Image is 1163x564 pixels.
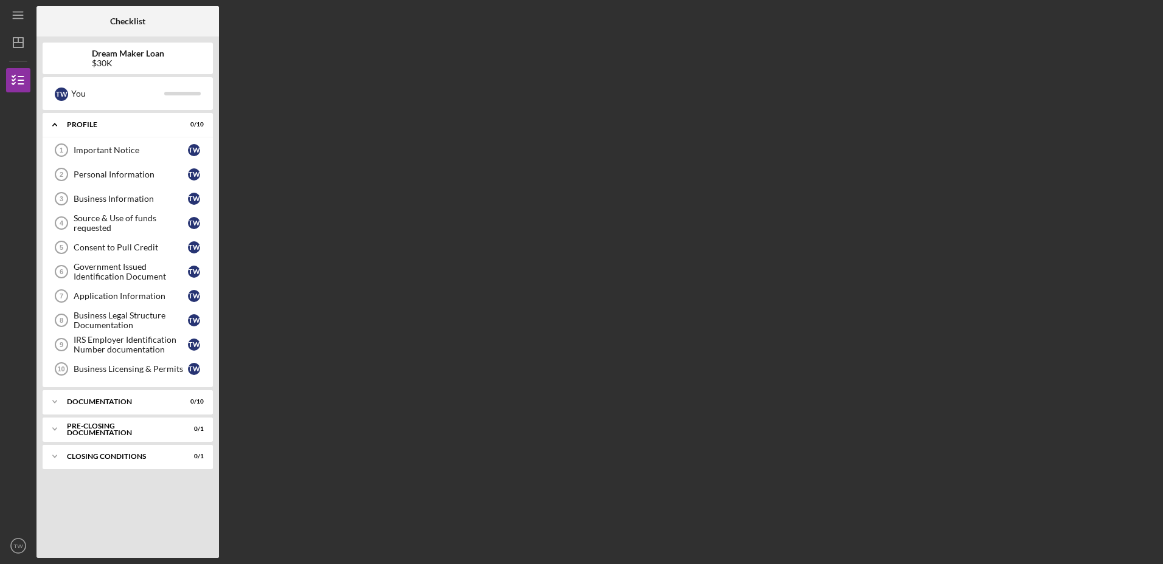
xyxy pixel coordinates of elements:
div: T W [188,363,200,375]
a: 7Application InformationTW [49,284,207,308]
div: Consent to Pull Credit [74,242,188,252]
div: Personal Information [74,170,188,179]
div: IRS Employer Identification Number documentation [74,335,188,354]
div: Profile [67,121,173,128]
div: Application Information [74,291,188,301]
a: 6Government Issued Identification DocumentTW [49,260,207,284]
a: 3Business InformationTW [49,187,207,211]
a: 4Source & Use of funds requestedTW [49,211,207,235]
tspan: 6 [60,268,63,275]
text: TW [14,543,24,549]
a: 1Important NoticeTW [49,138,207,162]
div: 0 / 1 [182,425,204,433]
div: Business Legal Structure Documentation [74,311,188,330]
tspan: 1 [60,146,63,154]
a: 2Personal InformationTW [49,162,207,187]
div: Pre-Closing Documentation [67,422,173,436]
tspan: 4 [60,219,64,227]
div: T W [188,241,200,253]
div: 0 / 10 [182,121,204,128]
div: Closing Conditions [67,453,173,460]
div: Source & Use of funds requested [74,213,188,233]
div: T W [188,144,200,156]
div: Business Licensing & Permits [74,364,188,374]
div: $30K [92,58,164,68]
button: TW [6,534,30,558]
div: 0 / 10 [182,398,204,405]
a: 8Business Legal Structure DocumentationTW [49,308,207,332]
a: 5Consent to Pull CreditTW [49,235,207,260]
div: 0 / 1 [182,453,204,460]
div: T W [55,88,68,101]
div: Business Information [74,194,188,204]
tspan: 2 [60,171,63,178]
tspan: 7 [60,292,63,300]
tspan: 9 [60,341,63,348]
div: T W [188,266,200,278]
div: T W [188,217,200,229]
div: T W [188,193,200,205]
tspan: 5 [60,244,63,251]
tspan: 8 [60,317,63,324]
tspan: 10 [57,365,64,373]
div: T W [188,314,200,326]
div: T W [188,290,200,302]
div: T W [188,339,200,351]
div: Government Issued Identification Document [74,262,188,281]
b: Dream Maker Loan [92,49,164,58]
div: T W [188,168,200,181]
a: 9IRS Employer Identification Number documentationTW [49,332,207,357]
div: You [71,83,164,104]
div: Documentation [67,398,173,405]
a: 10Business Licensing & PermitsTW [49,357,207,381]
tspan: 3 [60,195,63,202]
div: Important Notice [74,145,188,155]
b: Checklist [110,16,145,26]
